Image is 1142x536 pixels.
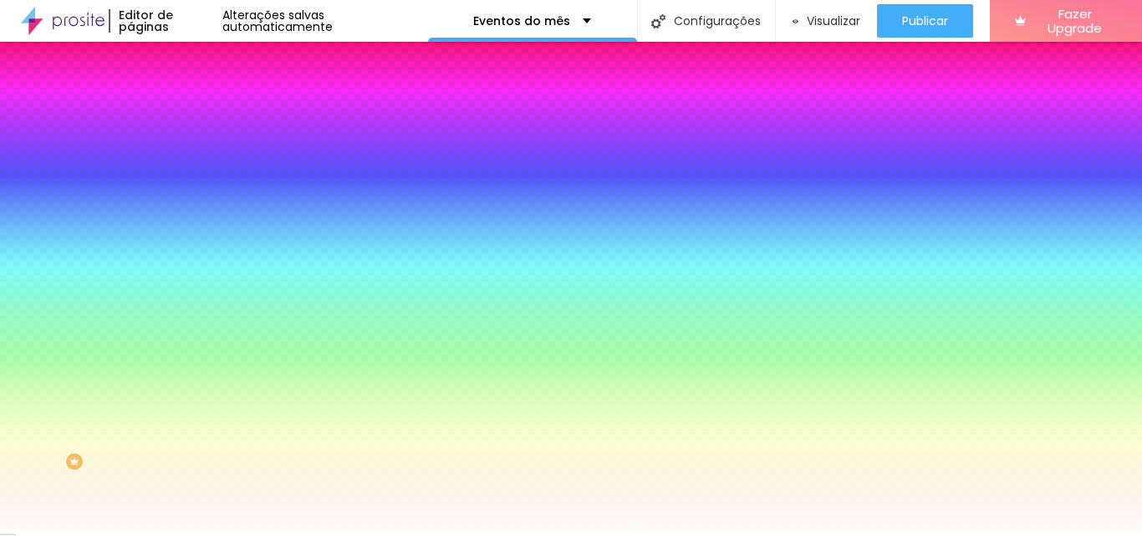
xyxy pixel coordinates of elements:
span: Publicar [902,14,948,28]
button: Publicar [877,4,973,38]
span: Fazer Upgrade [1032,7,1117,36]
button: Visualizar [776,4,878,38]
div: Editor de páginas [109,9,222,33]
div: Alterações salvas automaticamente [222,9,428,33]
img: Icone [651,14,665,28]
span: Visualizar [807,14,860,28]
p: Eventos do mês [473,15,570,27]
img: view-1.svg [793,14,799,28]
